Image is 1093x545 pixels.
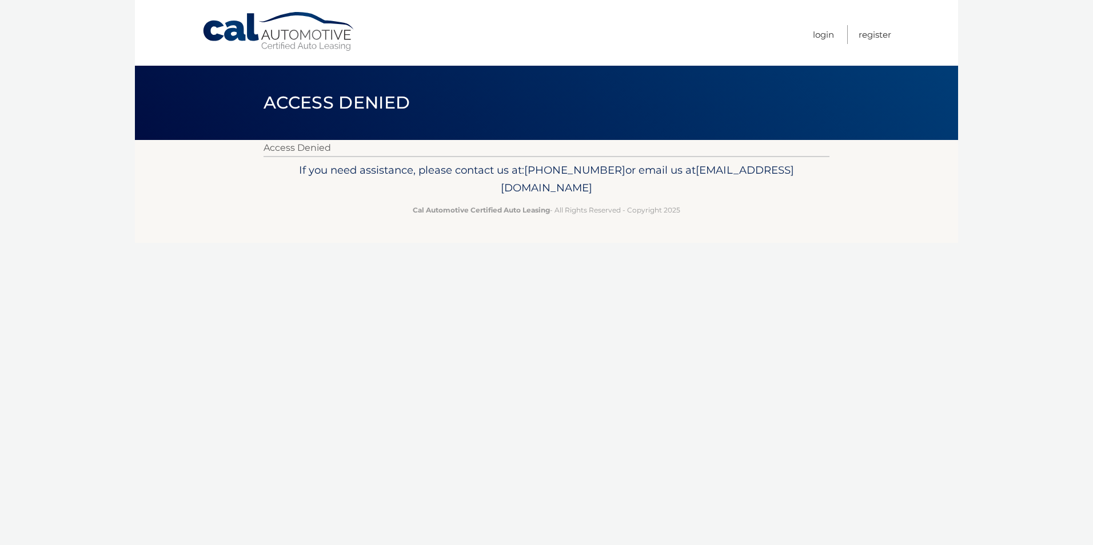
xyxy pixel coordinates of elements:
[524,163,625,177] span: [PHONE_NUMBER]
[202,11,356,52] a: Cal Automotive
[813,25,834,44] a: Login
[859,25,891,44] a: Register
[271,161,822,198] p: If you need assistance, please contact us at: or email us at
[413,206,550,214] strong: Cal Automotive Certified Auto Leasing
[271,204,822,216] p: - All Rights Reserved - Copyright 2025
[264,140,829,156] p: Access Denied
[264,92,410,113] span: Access Denied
